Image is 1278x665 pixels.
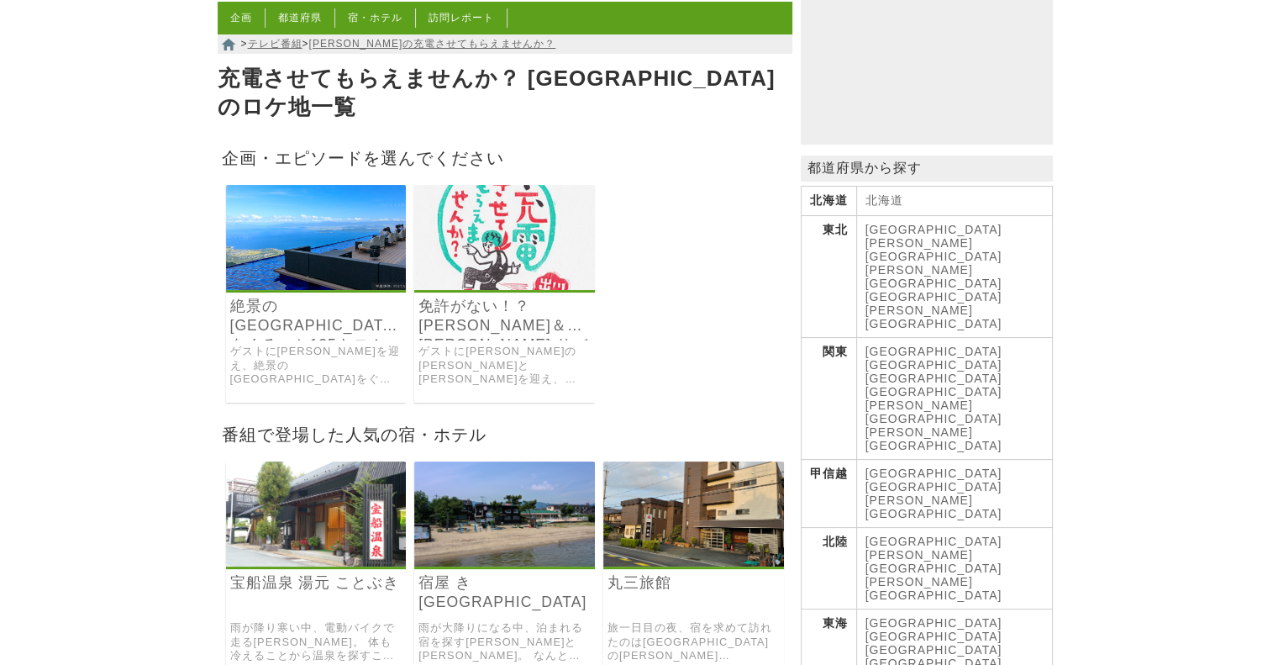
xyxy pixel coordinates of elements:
[418,621,591,663] a: 雨が大降りになる中、泊まれる宿を探す[PERSON_NAME]と[PERSON_NAME]。 なんとかたどり着いて泊まれることになったのが「宿屋 [PERSON_NAME]荘」でした。 ディレク...
[865,263,1002,290] a: [PERSON_NAME][GEOGRAPHIC_DATA]
[865,303,1002,330] a: [PERSON_NAME][GEOGRAPHIC_DATA]
[865,385,1002,398] a: [GEOGRAPHIC_DATA]
[414,185,595,290] img: 出川哲朗の充電させてもらえませんか？ うんまーっ福井県！小浜からサバ街道を125㌔！チョイと琵琶湖畔ぬけて”世界遺産”下鴨神社へ！アンジャ児嶋は絶好調ですが一茂さんがまさかの⁉でヤバいよ²SP
[865,193,903,207] a: 北海道
[865,439,1002,452] a: [GEOGRAPHIC_DATA]
[414,462,595,567] img: 宿屋 きよみ荘
[218,61,792,126] h1: 充電させてもらえませんか？ [GEOGRAPHIC_DATA]のロケ地一覧
[348,12,402,24] a: 宿・ホテル
[801,216,856,338] th: 東北
[230,621,402,663] a: 雨が降り寒い中、電動バイクで走る[PERSON_NAME]。 体も冷えることから温泉を探すことに。 そこで見つけた温泉が「宝船温泉 湯元 ことぶき」でした。 さっそく日帰り温泉で人っ風呂。 風呂...
[865,643,1002,657] a: [GEOGRAPHIC_DATA]
[865,398,1002,425] a: [PERSON_NAME][GEOGRAPHIC_DATA]
[865,345,1002,358] a: [GEOGRAPHIC_DATA]
[418,297,591,335] a: 免許がない！？[PERSON_NAME]＆[PERSON_NAME] サバ街道SP
[230,573,402,593] a: 宝船温泉 湯元 ことぶき
[218,34,792,54] nav: > >
[865,480,1002,493] a: [GEOGRAPHIC_DATA]
[226,185,407,290] img: 出川哲朗の充電させてもらえませんか？ チョイと絶景の琵琶湖をぐるっと125キロ！ 待ってろひこにゃん！ ゴールは人気の”彦根城”ですがいとうあさこが大暴走！？ヤバいよ²SP
[865,358,1002,372] a: [GEOGRAPHIC_DATA]
[603,462,784,567] img: 丸三旅館
[801,338,856,460] th: 関東
[418,573,591,612] a: 宿屋 き[GEOGRAPHIC_DATA]
[226,462,407,567] img: 宝船温泉 湯元 ことぶき
[865,548,1002,575] a: [PERSON_NAME][GEOGRAPHIC_DATA]
[865,575,1002,602] a: [PERSON_NAME][GEOGRAPHIC_DATA]
[607,573,780,593] a: 丸三旅館
[801,187,856,216] th: 北海道
[278,12,322,24] a: 都道府県
[309,38,556,50] a: [PERSON_NAME]の充電させてもらえませんか？
[865,236,1002,263] a: [PERSON_NAME][GEOGRAPHIC_DATA]
[226,278,407,293] a: 出川哲朗の充電させてもらえませんか？ チョイと絶景の琵琶湖をぐるっと125キロ！ 待ってろひこにゃん！ ゴールは人気の”彦根城”ですがいとうあさこが大暴走！？ヤバいよ²SP
[429,12,494,24] a: 訪問レポート
[414,555,595,569] a: 宿屋 きよみ荘
[865,616,1002,630] a: [GEOGRAPHIC_DATA]
[865,223,1002,236] a: [GEOGRAPHIC_DATA]
[218,143,792,172] h2: 企画・エピソードを選んでください
[865,493,1002,520] a: [PERSON_NAME][GEOGRAPHIC_DATA]
[418,345,591,387] a: ゲストに[PERSON_NAME]の[PERSON_NAME]と[PERSON_NAME]を迎え、[PERSON_NAME][GEOGRAPHIC_DATA]の[PERSON_NAME]から[G...
[607,621,780,663] a: 旅一日目の夜、宿を求めて訪れたのは[GEOGRAPHIC_DATA]の[PERSON_NAME][GEOGRAPHIC_DATA]にある「丸三旅館」でした。 [GEOGRAPHIC_DATA]線...
[801,528,856,610] th: 北陸
[801,460,856,528] th: 甲信越
[414,278,595,293] a: 出川哲朗の充電させてもらえませんか？ うんまーっ福井県！小浜からサバ街道を125㌔！チョイと琵琶湖畔ぬけて”世界遺産”下鴨神社へ！アンジャ児嶋は絶好調ですが一茂さんがまさかの⁉でヤバいよ²SP
[230,345,402,387] a: ゲストに[PERSON_NAME]を迎え、絶景の[GEOGRAPHIC_DATA]をぐるっと周り、[GEOGRAPHIC_DATA]を目指す旅。
[865,425,973,439] a: [PERSON_NAME]
[248,38,302,50] a: テレビ番組
[865,535,1002,548] a: [GEOGRAPHIC_DATA]
[218,420,792,449] h2: 番組で登場した人気の宿・ホテル
[226,555,407,569] a: 宝船温泉 湯元 ことぶき
[230,12,252,24] a: 企画
[865,290,1002,303] a: [GEOGRAPHIC_DATA]
[230,297,402,335] a: 絶景の[GEOGRAPHIC_DATA]をぐるっと125キロ！
[865,467,1002,480] a: [GEOGRAPHIC_DATA]
[603,555,784,569] a: 丸三旅館
[865,372,1002,385] a: [GEOGRAPHIC_DATA]
[801,156,1053,182] p: 都道府県から探す
[865,630,1002,643] a: [GEOGRAPHIC_DATA]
